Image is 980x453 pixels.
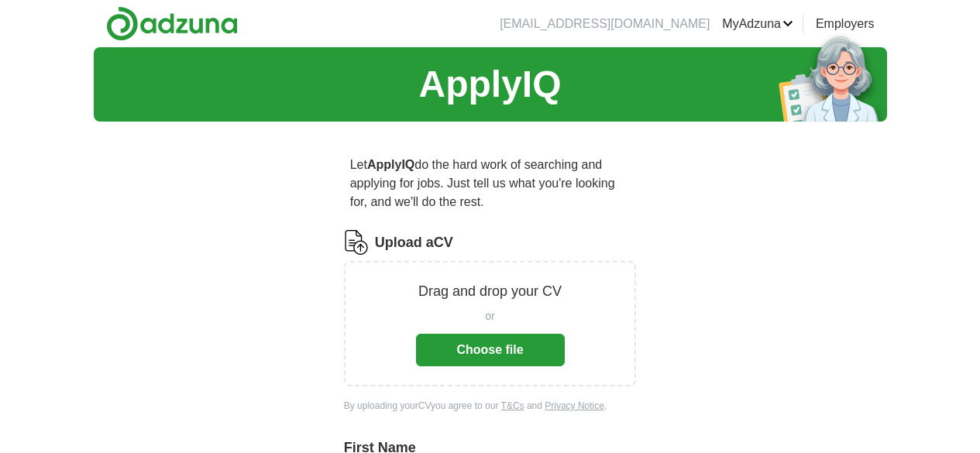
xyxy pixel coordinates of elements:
span: or [485,308,494,324]
a: Employers [816,15,875,33]
strong: ApplyIQ [367,158,414,171]
h1: ApplyIQ [418,57,561,112]
a: MyAdzuna [722,15,793,33]
p: Let do the hard work of searching and applying for jobs. Just tell us what you're looking for, an... [344,149,637,218]
img: CV Icon [344,230,369,255]
p: Drag and drop your CV [418,281,562,302]
a: Privacy Notice [545,400,604,411]
button: Choose file [416,334,565,366]
li: [EMAIL_ADDRESS][DOMAIN_NAME] [500,15,710,33]
a: T&Cs [501,400,524,411]
label: Upload a CV [375,232,453,253]
div: By uploading your CV you agree to our and . [344,399,637,413]
img: Adzuna logo [106,6,238,41]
